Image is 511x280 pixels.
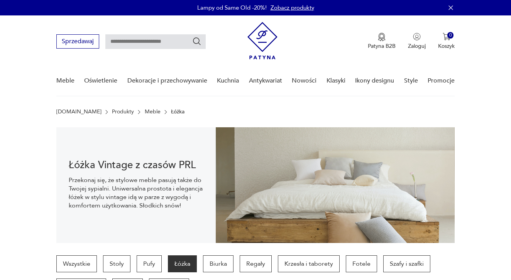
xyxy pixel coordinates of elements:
[438,42,455,50] p: Koszyk
[240,255,272,272] a: Regały
[292,66,316,96] a: Nowości
[137,255,162,272] a: Pufy
[378,33,386,41] img: Ikona medalu
[103,255,130,272] a: Stoły
[383,255,430,272] a: Szafy i szafki
[438,33,455,50] button: 0Koszyk
[56,255,97,272] a: Wszystkie
[404,66,418,96] a: Style
[168,255,197,272] a: Łóżka
[428,66,455,96] a: Promocje
[127,66,207,96] a: Dekoracje i przechowywanie
[355,66,394,96] a: Ikony designu
[249,66,282,96] a: Antykwariat
[327,66,345,96] a: Klasyki
[56,34,99,49] button: Sprzedawaj
[203,255,234,272] a: Biurka
[217,66,239,96] a: Kuchnia
[408,42,426,50] p: Zaloguj
[368,33,396,50] a: Ikona medaluPatyna B2B
[247,22,277,59] img: Patyna - sklep z meblami i dekoracjami vintage
[271,4,314,12] a: Zobacz produkty
[447,32,454,39] div: 0
[69,160,203,170] h1: Łóżka Vintage z czasów PRL
[443,33,450,40] img: Ikona koszyka
[216,127,455,243] img: 2ae03b4a53235da2107dc325ac1aff74.jpg
[145,109,161,115] a: Meble
[368,42,396,50] p: Patyna B2B
[56,109,102,115] a: [DOMAIN_NAME]
[171,109,184,115] p: Łóżka
[413,33,421,40] img: Ikonka użytkownika
[278,255,340,272] a: Krzesła i taborety
[368,33,396,50] button: Patyna B2B
[84,66,117,96] a: Oświetlenie
[56,39,99,45] a: Sprzedawaj
[408,33,426,50] button: Zaloguj
[197,4,267,12] p: Lampy od Same Old -20%!
[112,109,134,115] a: Produkty
[69,176,203,210] p: Przekonaj się, że stylowe meble pasują także do Twojej sypialni. Uniwersalna prostota i elegancja...
[192,37,201,46] button: Szukaj
[346,255,377,272] a: Fotele
[56,66,74,96] a: Meble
